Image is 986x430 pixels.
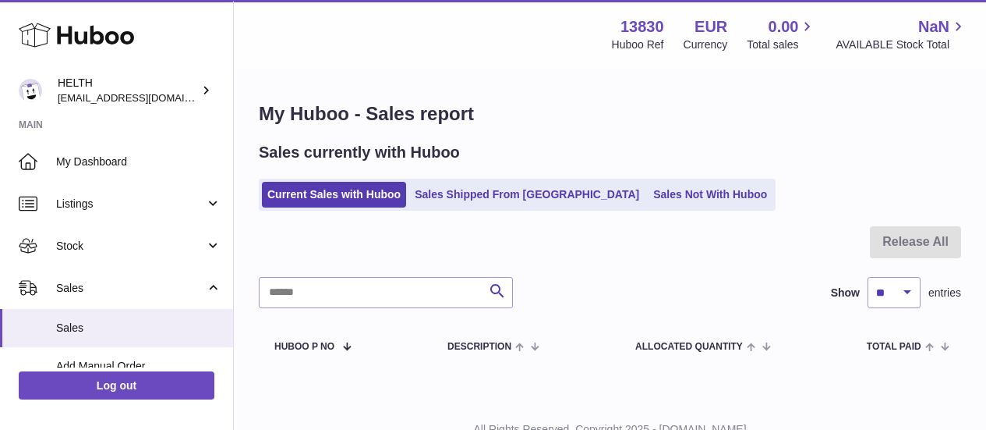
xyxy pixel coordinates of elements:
a: Sales Not With Huboo [648,182,772,208]
span: ALLOCATED Quantity [635,342,743,352]
span: Total sales [747,37,816,52]
label: Show [831,286,860,300]
h1: My Huboo - Sales report [259,101,961,126]
span: entries [928,286,961,300]
span: [EMAIL_ADDRESS][DOMAIN_NAME] [58,91,229,104]
span: Description [447,342,511,352]
a: Log out [19,371,214,400]
div: HELTH [58,76,198,105]
div: Currency [684,37,728,52]
strong: EUR [694,16,727,37]
span: Listings [56,197,205,211]
a: NaN AVAILABLE Stock Total [836,16,967,52]
span: NaN [918,16,949,37]
span: Stock [56,239,205,254]
span: AVAILABLE Stock Total [836,37,967,52]
a: Sales Shipped From [GEOGRAPHIC_DATA] [409,182,645,208]
span: Sales [56,281,205,296]
h2: Sales currently with Huboo [259,142,460,163]
span: Total paid [867,342,921,352]
span: My Dashboard [56,155,221,169]
a: Current Sales with Huboo [262,182,406,208]
img: internalAdmin-13830@internal.huboo.com [19,79,42,102]
span: Huboo P no [274,342,334,352]
span: Add Manual Order [56,359,221,374]
strong: 13830 [620,16,664,37]
span: 0.00 [769,16,799,37]
div: Huboo Ref [612,37,664,52]
a: 0.00 Total sales [747,16,816,52]
span: Sales [56,321,221,336]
